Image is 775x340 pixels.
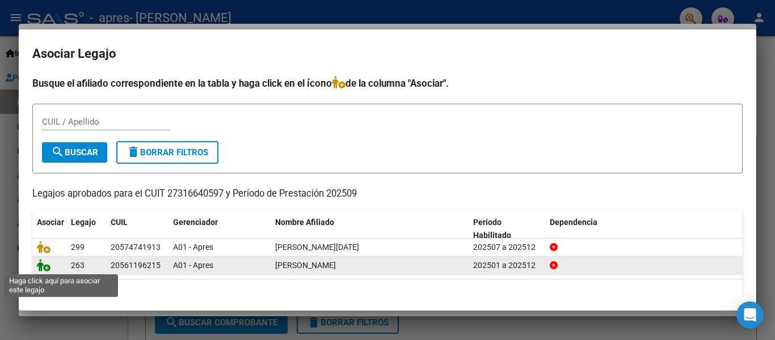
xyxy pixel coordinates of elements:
span: Gerenciador [173,218,218,227]
span: ALVAREZ BARBORINI NOEL [275,243,359,252]
datatable-header-cell: Legajo [66,210,106,248]
span: Nombre Afiliado [275,218,334,227]
h4: Busque el afiliado correspondiente en la tabla y haga click en el ícono de la columna "Asociar". [32,76,743,91]
span: Asociar [37,218,64,227]
span: Dependencia [550,218,597,227]
button: Borrar Filtros [116,141,218,164]
span: Periodo Habilitado [473,218,511,240]
span: A01 - Apres [173,243,213,252]
div: 202501 a 202512 [473,259,541,272]
span: A01 - Apres [173,261,213,270]
datatable-header-cell: Nombre Afiliado [271,210,469,248]
button: Buscar [42,142,107,163]
span: CUIL [111,218,128,227]
datatable-header-cell: Gerenciador [169,210,271,248]
h2: Asociar Legajo [32,43,743,65]
datatable-header-cell: Periodo Habilitado [469,210,545,248]
div: 202507 a 202512 [473,241,541,254]
span: ROJAS STEFANO SANTIAGO [275,261,336,270]
datatable-header-cell: CUIL [106,210,169,248]
div: 20561196215 [111,259,161,272]
span: 263 [71,261,85,270]
div: 2 registros [32,279,743,308]
datatable-header-cell: Asociar [32,210,66,248]
p: Legajos aprobados para el CUIT 27316640597 y Período de Prestación 202509 [32,187,743,201]
mat-icon: search [51,145,65,159]
div: 20574741913 [111,241,161,254]
div: Open Intercom Messenger [736,301,764,329]
span: Buscar [51,147,98,158]
mat-icon: delete [127,145,140,159]
span: Borrar Filtros [127,147,208,158]
datatable-header-cell: Dependencia [545,210,743,248]
span: Legajo [71,218,96,227]
span: 299 [71,243,85,252]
